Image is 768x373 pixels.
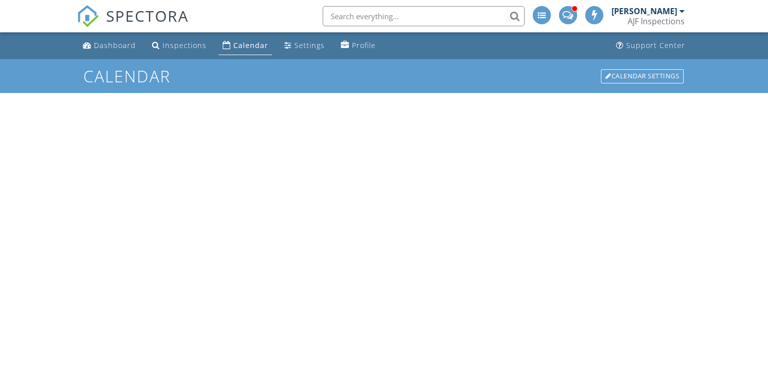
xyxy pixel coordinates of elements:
[337,36,380,55] a: Profile
[77,5,99,27] img: The Best Home Inspection Software - Spectora
[94,40,136,50] div: Dashboard
[280,36,329,55] a: Settings
[601,69,684,83] div: Calendar Settings
[611,6,677,16] div: [PERSON_NAME]
[628,16,685,26] div: AJF Inspections
[612,36,689,55] a: Support Center
[163,40,207,50] div: Inspections
[106,5,189,26] span: SPECTORA
[352,40,376,50] div: Profile
[77,14,189,35] a: SPECTORA
[600,68,685,84] a: Calendar Settings
[294,40,325,50] div: Settings
[219,36,272,55] a: Calendar
[233,40,268,50] div: Calendar
[626,40,685,50] div: Support Center
[148,36,211,55] a: Inspections
[79,36,140,55] a: Dashboard
[323,6,525,26] input: Search everything...
[83,67,685,85] h1: Calendar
